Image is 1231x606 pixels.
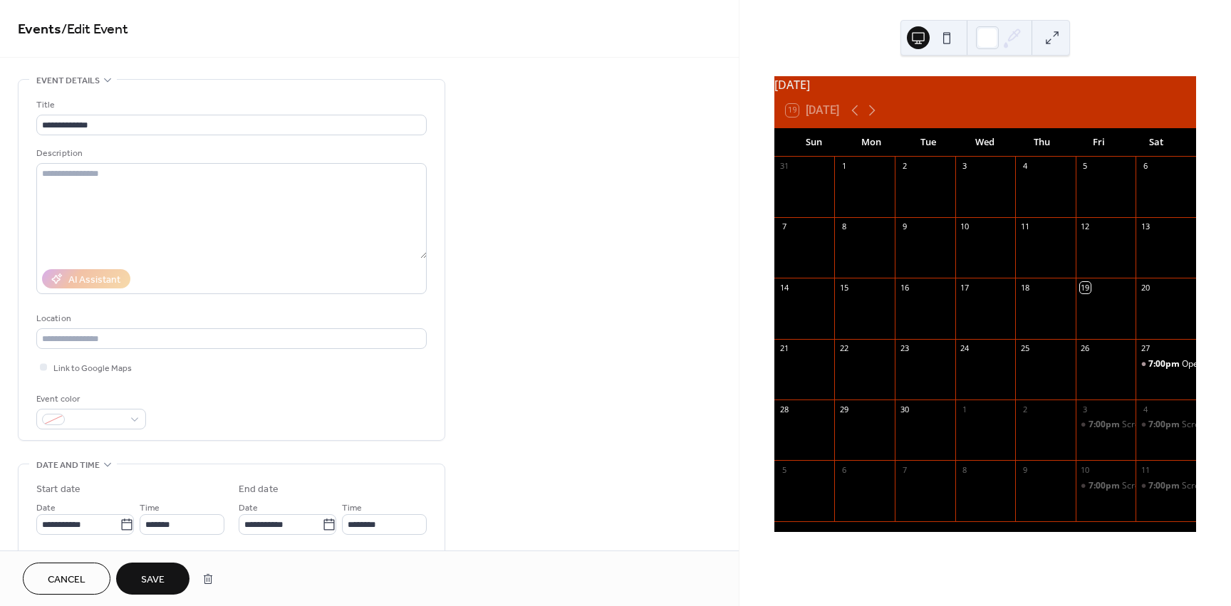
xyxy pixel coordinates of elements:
[779,221,789,232] div: 7
[1128,128,1185,157] div: Sat
[1080,221,1091,232] div: 12
[960,343,970,354] div: 24
[1080,282,1091,293] div: 19
[1089,480,1122,492] span: 7:00pm
[23,563,110,595] button: Cancel
[1148,480,1182,492] span: 7:00pm
[342,501,362,516] span: Time
[1080,464,1091,475] div: 10
[1148,358,1182,370] span: 7:00pm
[36,98,424,113] div: Title
[53,361,132,376] span: Link to Google Maps
[838,464,849,475] div: 6
[899,161,910,172] div: 2
[899,282,910,293] div: 16
[1122,419,1228,431] div: Screamin Acres Season 14
[1140,404,1151,414] div: 4
[36,311,424,326] div: Location
[838,282,849,293] div: 15
[18,16,61,43] a: Events
[48,573,85,587] span: Cancel
[960,161,970,172] div: 3
[786,128,843,157] div: Sun
[779,464,789,475] div: 5
[1071,128,1128,157] div: Fri
[1076,419,1136,431] div: Screamin Acres Season 14
[1019,282,1030,293] div: 18
[36,392,143,407] div: Event color
[957,128,1014,157] div: Wed
[1140,282,1151,293] div: 20
[1019,464,1030,475] div: 9
[1136,358,1196,370] div: Opening Night
[36,501,56,516] span: Date
[838,221,849,232] div: 8
[1019,221,1030,232] div: 11
[899,464,910,475] div: 7
[61,16,128,43] span: / Edit Event
[900,128,957,157] div: Tue
[1080,343,1091,354] div: 26
[140,501,160,516] span: Time
[774,76,1196,93] div: [DATE]
[36,458,100,473] span: Date and time
[1076,480,1136,492] div: Screamin Acres Season 14
[1140,343,1151,354] div: 27
[1089,419,1122,431] span: 7:00pm
[239,501,258,516] span: Date
[899,221,910,232] div: 9
[1014,128,1071,157] div: Thu
[960,221,970,232] div: 10
[1019,404,1030,414] div: 2
[779,282,789,293] div: 14
[1080,404,1091,414] div: 3
[36,73,100,88] span: Event details
[838,161,849,172] div: 1
[1136,480,1196,492] div: Screamin Acres Season 14
[779,404,789,414] div: 28
[36,482,80,497] div: Start date
[899,343,910,354] div: 23
[960,464,970,475] div: 8
[36,146,424,161] div: Description
[1136,419,1196,431] div: Screamin Acres Season 14
[1019,161,1030,172] div: 4
[1080,161,1091,172] div: 5
[899,404,910,414] div: 30
[239,482,279,497] div: End date
[838,404,849,414] div: 29
[960,404,970,414] div: 1
[843,128,900,157] div: Mon
[141,573,165,587] span: Save
[1140,221,1151,232] div: 13
[838,343,849,354] div: 22
[1140,464,1151,475] div: 11
[116,563,189,595] button: Save
[960,282,970,293] div: 17
[1019,343,1030,354] div: 25
[779,343,789,354] div: 21
[1148,419,1182,431] span: 7:00pm
[1140,161,1151,172] div: 6
[1122,480,1228,492] div: Screamin Acres Season 14
[779,161,789,172] div: 31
